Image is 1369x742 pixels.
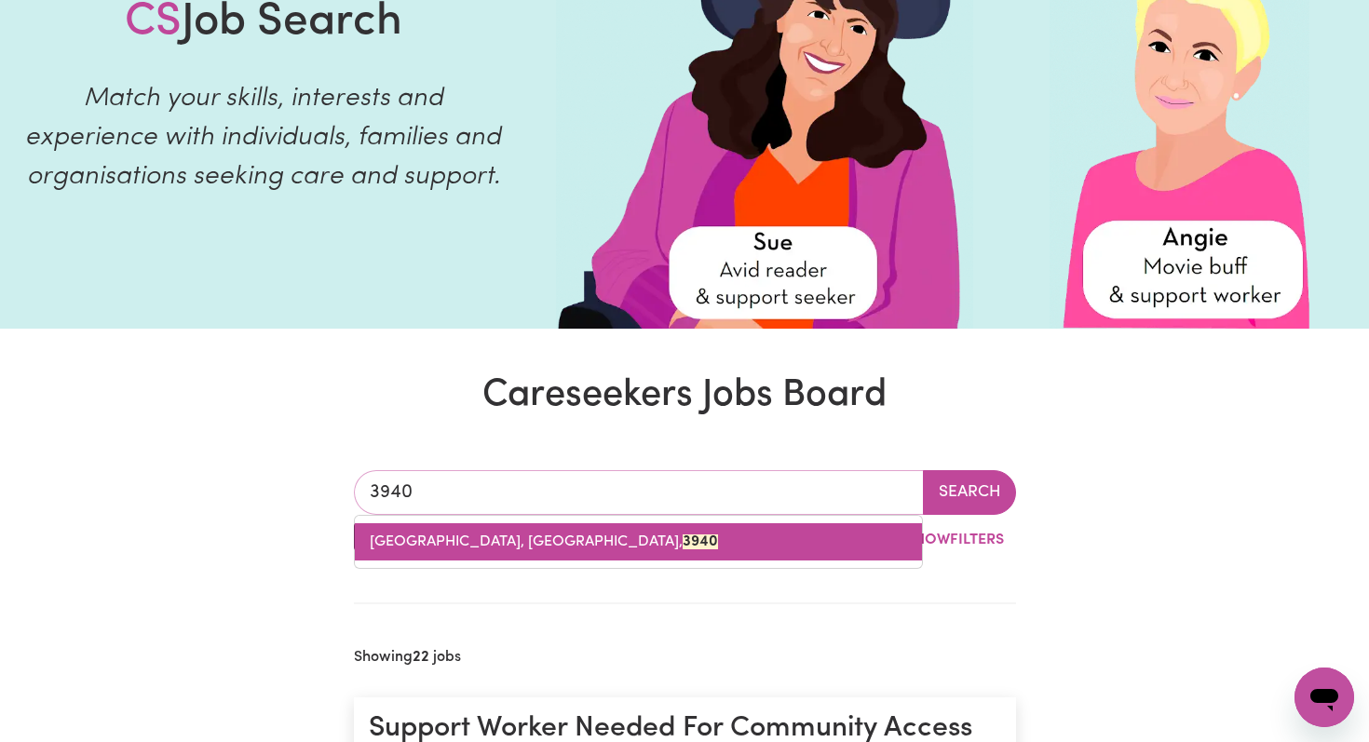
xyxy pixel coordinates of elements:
[355,523,922,560] a: CAPEL SOUND, Victoria, 3940
[354,470,924,515] input: Enter a suburb or postcode
[354,515,923,569] div: menu-options
[906,533,950,547] span: Show
[354,649,461,667] h2: Showing jobs
[872,522,1016,558] button: ShowFilters
[1294,668,1354,727] iframe: Button to launch messaging window
[923,470,1016,515] button: Search
[370,534,718,549] span: [GEOGRAPHIC_DATA], [GEOGRAPHIC_DATA],
[683,534,718,549] mark: 3940
[413,650,429,665] b: 22
[22,79,504,196] p: Match your skills, interests and experience with individuals, families and organisations seeking ...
